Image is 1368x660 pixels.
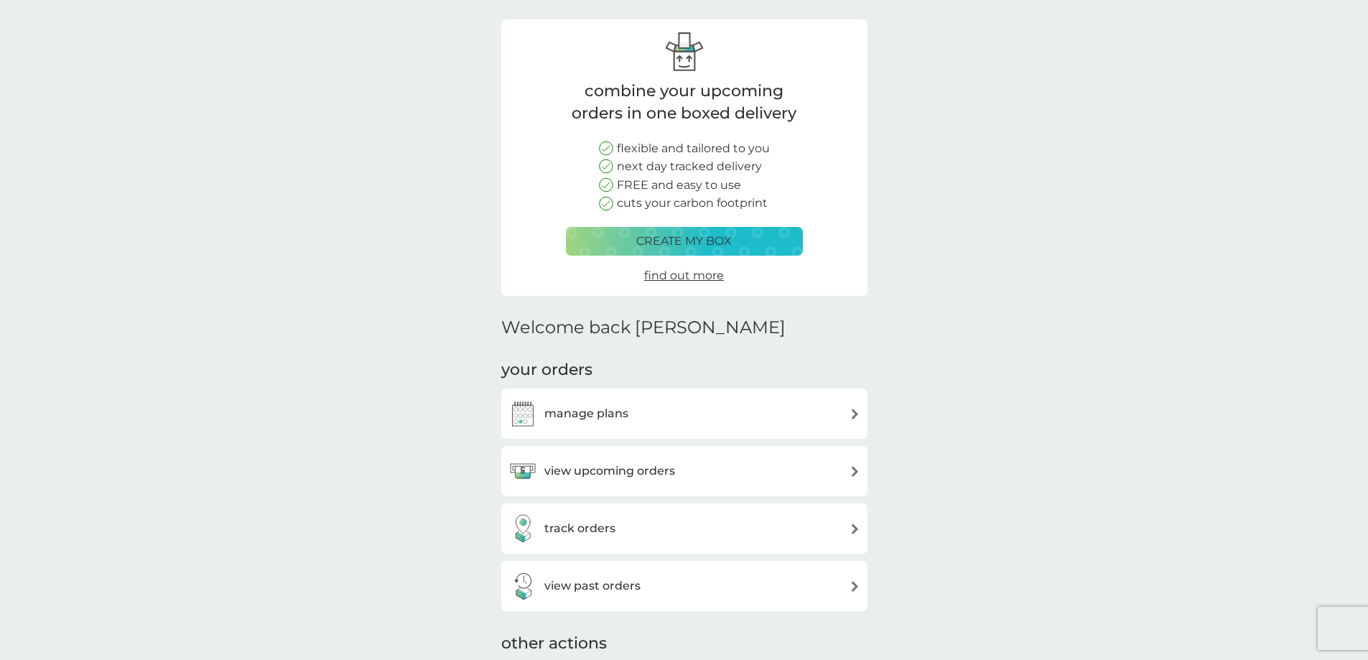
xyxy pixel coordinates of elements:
[617,194,768,213] p: cuts your carbon footprint
[850,581,860,592] img: arrow right
[644,269,724,282] span: find out more
[617,157,762,176] p: next day tracked delivery
[566,80,803,125] p: combine your upcoming orders in one boxed delivery
[850,524,860,534] img: arrow right
[644,266,724,285] a: find out more
[544,404,628,423] h3: manage plans
[850,466,860,477] img: arrow right
[636,232,732,251] p: create my box
[544,462,675,480] h3: view upcoming orders
[544,519,615,538] h3: track orders
[544,577,641,595] h3: view past orders
[501,359,592,381] h3: your orders
[617,176,741,195] p: FREE and easy to use
[617,139,770,158] p: flexible and tailored to you
[850,409,860,419] img: arrow right
[501,633,607,655] h3: other actions
[566,227,803,256] button: create my box
[501,317,786,338] h2: Welcome back [PERSON_NAME]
